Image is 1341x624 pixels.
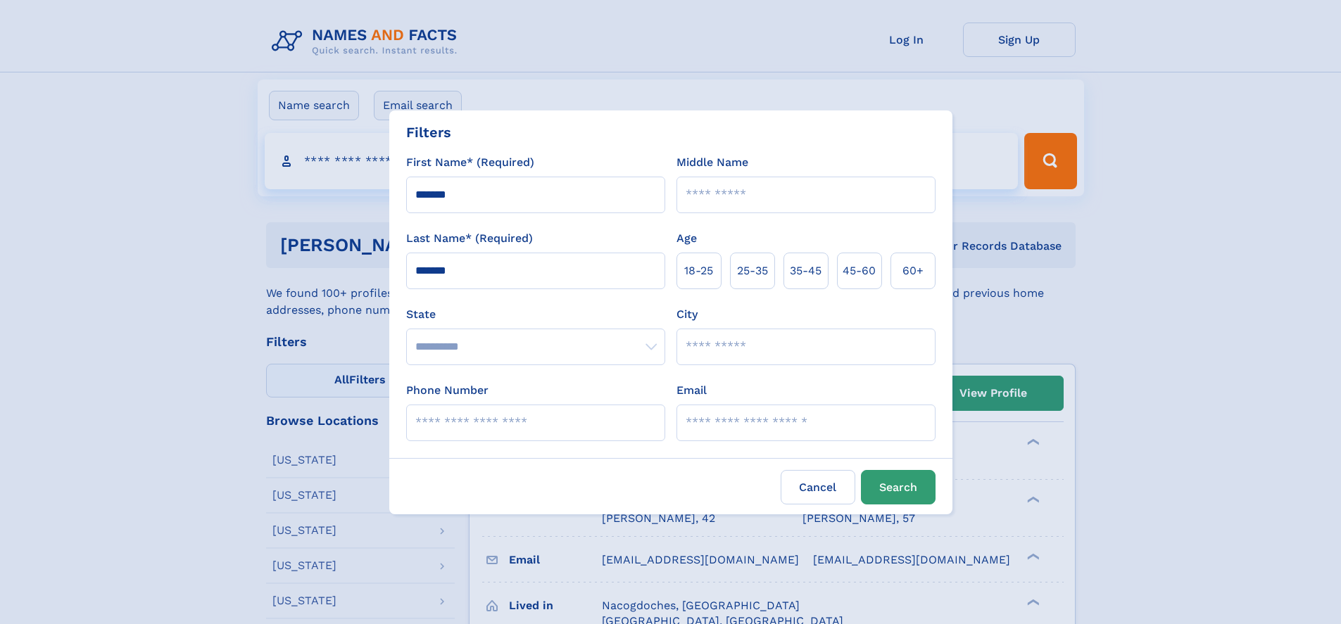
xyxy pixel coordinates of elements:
span: 18‑25 [684,262,713,279]
span: 45‑60 [843,262,876,279]
label: Last Name* (Required) [406,230,533,247]
label: State [406,306,665,323]
label: Cancel [781,470,855,504]
label: City [676,306,698,323]
div: Filters [406,122,451,143]
label: Email [676,382,707,399]
label: First Name* (Required) [406,154,534,171]
span: 35‑45 [790,262,821,279]
label: Age [676,230,697,247]
span: 25‑35 [737,262,768,279]
label: Phone Number [406,382,489,399]
label: Middle Name [676,154,748,171]
span: 60+ [902,262,924,279]
button: Search [861,470,936,504]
